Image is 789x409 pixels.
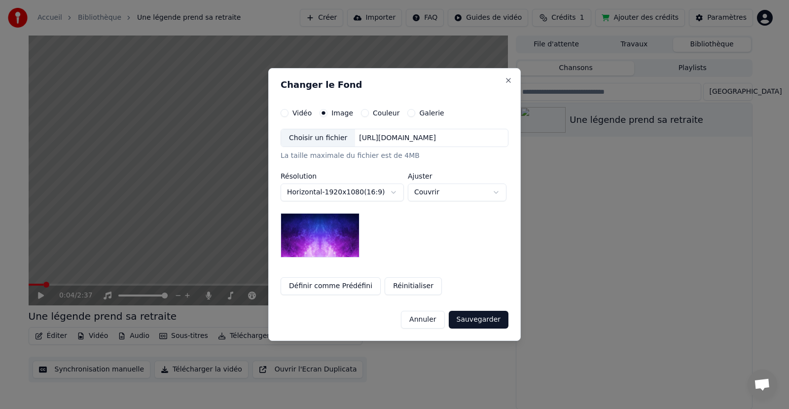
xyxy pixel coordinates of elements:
[355,133,440,143] div: [URL][DOMAIN_NAME]
[401,311,444,329] button: Annuler
[331,110,353,116] label: Image
[281,151,508,161] div: La taille maximale du fichier est de 4MB
[373,110,399,116] label: Couleur
[281,277,381,295] button: Définir comme Prédéfini
[419,110,444,116] label: Galerie
[281,173,404,180] label: Résolution
[385,277,442,295] button: Réinitialiser
[281,129,355,147] div: Choisir un fichier
[292,110,312,116] label: Vidéo
[408,173,506,180] label: Ajuster
[281,80,508,89] h2: Changer le Fond
[449,311,508,329] button: Sauvegarder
